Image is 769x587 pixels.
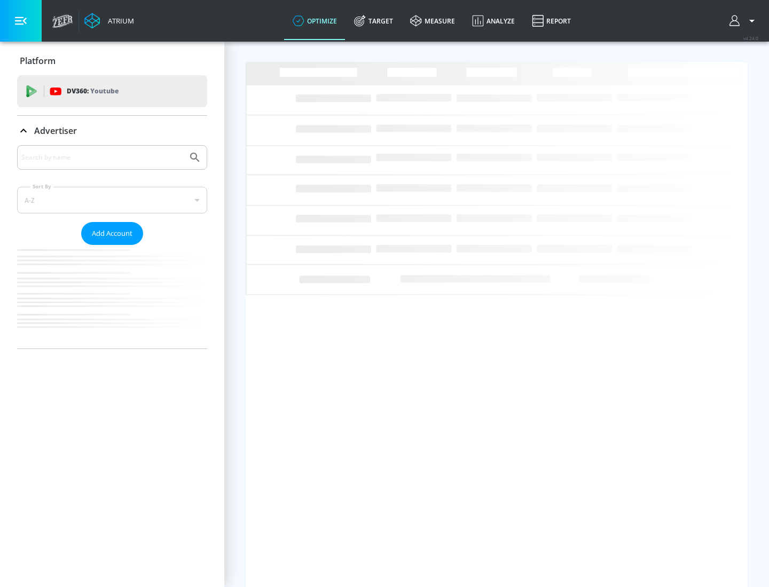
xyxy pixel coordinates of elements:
span: v 4.24.0 [743,35,758,41]
button: Add Account [81,222,143,245]
a: Report [523,2,579,40]
input: Search by name [21,150,183,164]
span: Add Account [92,227,132,240]
div: Atrium [104,16,134,26]
div: Platform [17,46,207,76]
label: Sort By [30,183,53,190]
a: optimize [284,2,346,40]
nav: list of Advertiser [17,245,207,348]
a: Atrium [84,13,134,29]
div: DV360: Youtube [17,75,207,107]
p: DV360: [67,85,119,97]
div: Advertiser [17,116,207,146]
a: Analyze [464,2,523,40]
p: Platform [20,55,56,67]
p: Advertiser [34,125,77,137]
a: Target [346,2,402,40]
p: Youtube [90,85,119,97]
div: A-Z [17,187,207,213]
div: Advertiser [17,145,207,348]
a: measure [402,2,464,40]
